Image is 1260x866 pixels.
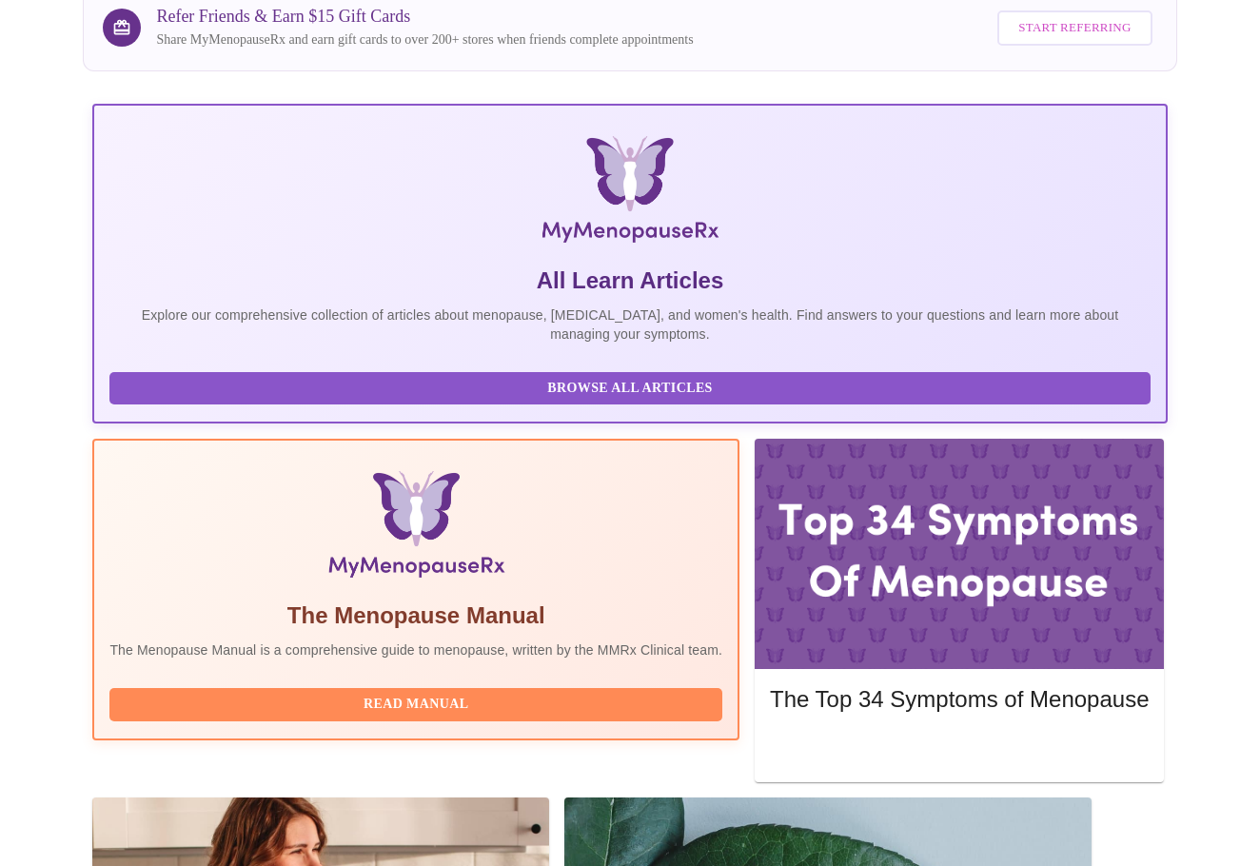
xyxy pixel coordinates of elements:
[997,10,1152,46] button: Start Referring
[128,377,1131,401] span: Browse All Articles
[207,471,625,585] img: Menopause Manual
[770,739,1153,756] a: Read More
[109,305,1150,344] p: Explore our comprehensive collection of articles about menopause, [MEDICAL_DATA], and women's hea...
[770,684,1149,715] h5: The Top 34 Symptoms of Menopause
[156,30,693,49] p: Share MyMenopauseRx and earn gift cards to over 200+ stores when friends complete appointments
[271,136,989,250] img: MyMenopauseRx Logo
[770,733,1149,766] button: Read More
[993,1,1156,55] a: Start Referring
[1018,17,1131,39] span: Start Referring
[109,379,1154,395] a: Browse All Articles
[109,600,722,631] h5: The Menopause Manual
[109,640,722,659] p: The Menopause Manual is a comprehensive guide to menopause, written by the MMRx Clinical team.
[109,695,727,711] a: Read Manual
[128,693,703,717] span: Read Manual
[109,266,1150,296] h5: All Learn Articles
[789,738,1130,761] span: Read More
[156,7,693,27] h3: Refer Friends & Earn $15 Gift Cards
[109,688,722,721] button: Read Manual
[109,372,1150,405] button: Browse All Articles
